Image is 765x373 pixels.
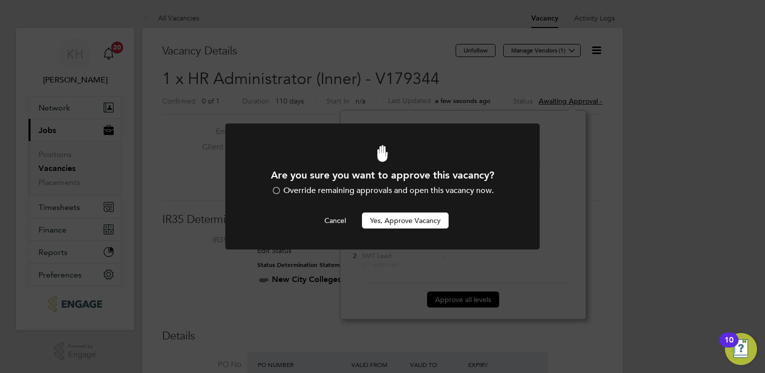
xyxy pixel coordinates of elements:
button: Open Resource Center, 10 new notifications [725,333,757,365]
h1: Are you sure you want to approve this vacancy? [252,168,513,181]
div: 10 [724,340,733,353]
button: Cancel [316,212,354,228]
button: Yes, Approve Vacancy [362,212,449,228]
span: Override remaining approvals and open this vacancy now. [283,185,494,195]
